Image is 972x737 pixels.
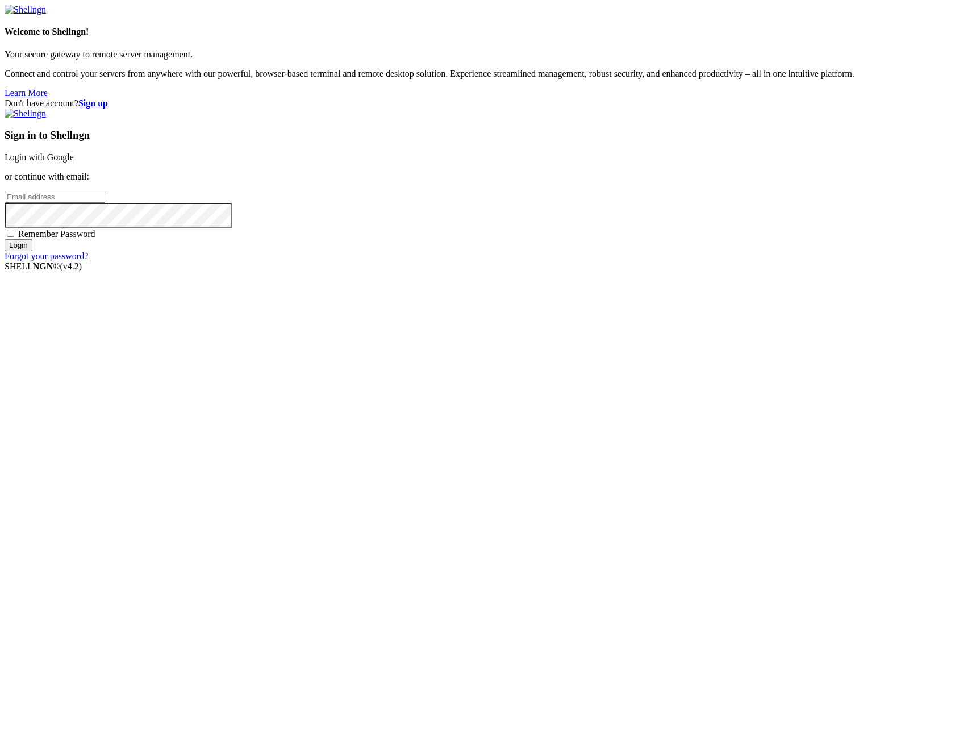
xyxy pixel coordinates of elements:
[5,49,967,60] p: Your secure gateway to remote server management.
[5,109,46,119] img: Shellngn
[5,27,967,37] h4: Welcome to Shellngn!
[5,172,967,182] p: or continue with email:
[5,239,32,251] input: Login
[33,261,53,271] b: NGN
[5,5,46,15] img: Shellngn
[5,129,967,141] h3: Sign in to Shellngn
[5,98,967,109] div: Don't have account?
[60,261,82,271] span: 4.2.0
[5,69,967,79] p: Connect and control your servers from anywhere with our powerful, browser-based terminal and remo...
[18,229,95,239] span: Remember Password
[5,191,105,203] input: Email address
[7,230,14,237] input: Remember Password
[5,152,74,162] a: Login with Google
[5,261,82,271] span: SHELL ©
[78,98,108,108] a: Sign up
[5,88,48,98] a: Learn More
[5,251,88,261] a: Forgot your password?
